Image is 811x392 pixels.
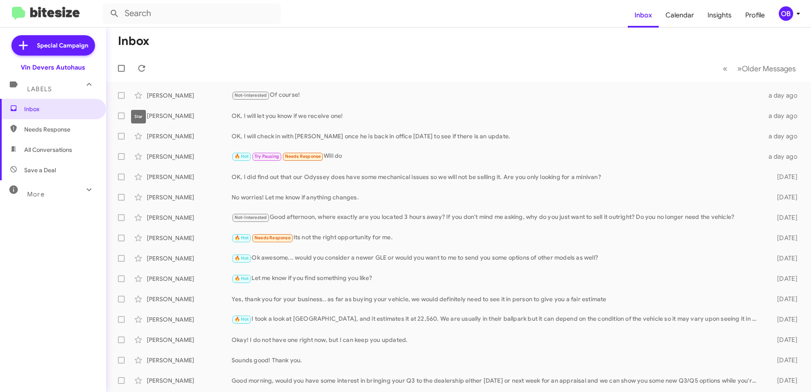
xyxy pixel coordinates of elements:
div: [DATE] [763,356,804,364]
div: Yes, thank you for your business.. as far as buying your vehicle, we would definitely need to see... [232,295,763,303]
a: Inbox [628,3,659,28]
div: [DATE] [763,213,804,222]
span: 🔥 Hot [235,316,249,322]
div: [DATE] [763,173,804,181]
div: Okay! I do not have one right now, but I can keep you updated. [232,336,763,344]
div: [PERSON_NAME] [147,274,232,283]
span: 🔥 Hot [235,255,249,261]
span: Try Pausing [254,154,279,159]
div: Star [131,110,146,123]
div: [DATE] [763,234,804,242]
div: [DATE] [763,376,804,385]
a: Special Campaign [11,35,95,56]
span: » [737,63,742,74]
button: OB [772,6,802,21]
div: OB [779,6,793,21]
input: Search [103,3,281,24]
div: [PERSON_NAME] [147,152,232,161]
span: Not-Interested [235,215,267,220]
span: 🔥 Hot [235,154,249,159]
button: Next [732,60,801,77]
div: [PERSON_NAME] [147,356,232,364]
div: [PERSON_NAME] [147,132,232,140]
div: OK, I will check in with [PERSON_NAME] once he is back in office [DATE] to see if there is an upd... [232,132,763,140]
span: Needs Response [285,154,321,159]
div: [PERSON_NAME] [147,112,232,120]
span: Special Campaign [37,41,88,50]
a: Insights [701,3,738,28]
div: [PERSON_NAME] [147,315,232,324]
span: Labels [27,85,52,93]
div: Its not the right opportunity for me. [232,233,763,243]
div: a day ago [763,132,804,140]
div: [DATE] [763,274,804,283]
div: OK, I did find out that our Odyssey does have some mechanical issues so we will not be selling it... [232,173,763,181]
div: Ok awesome... would you consider a newer GLE or would you want to me to send you some options of ... [232,253,763,263]
div: No worries! Let me know if anything changes. [232,193,763,202]
span: Inbox [24,105,96,113]
div: Sounds good! Thank you. [232,356,763,364]
div: [DATE] [763,254,804,263]
div: [DATE] [763,336,804,344]
div: [PERSON_NAME] [147,193,232,202]
div: [DATE] [763,295,804,303]
div: [PERSON_NAME] [147,234,232,242]
h1: Inbox [118,34,149,48]
span: More [27,190,45,198]
div: Will do [232,151,763,161]
span: « [723,63,727,74]
div: [DATE] [763,315,804,324]
button: Previous [718,60,733,77]
div: [PERSON_NAME] [147,295,232,303]
div: Of course! [232,90,763,100]
div: [PERSON_NAME] [147,173,232,181]
span: Save a Deal [24,166,56,174]
div: Good morning, would you have some interest in bringing your Q3 to the dealership either [DATE] or... [232,376,763,385]
div: [PERSON_NAME] [147,376,232,385]
div: [PERSON_NAME] [147,254,232,263]
div: I took a look at [GEOGRAPHIC_DATA], and it estimates it at 22,560. We are usually in their ballpa... [232,314,763,324]
div: a day ago [763,152,804,161]
a: Profile [738,3,772,28]
span: All Conversations [24,146,72,154]
div: Good afternoon, where exactly are you located 3 hours away? If you don't mind me asking, why do y... [232,213,763,222]
div: Let me know if you find something you like? [232,274,763,283]
div: [PERSON_NAME] [147,213,232,222]
div: [PERSON_NAME] [147,91,232,100]
span: Needs Response [254,235,291,241]
div: a day ago [763,112,804,120]
nav: Page navigation example [718,60,801,77]
span: Not-Interested [235,92,267,98]
div: [PERSON_NAME] [147,336,232,344]
span: Older Messages [742,64,796,73]
div: OK, I will let you know if we receive one! [232,112,763,120]
div: [DATE] [763,193,804,202]
a: Calendar [659,3,701,28]
div: a day ago [763,91,804,100]
div: Vin Devers Autohaus [21,63,85,72]
span: Needs Response [24,125,96,134]
span: 🔥 Hot [235,276,249,281]
span: 🔥 Hot [235,235,249,241]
